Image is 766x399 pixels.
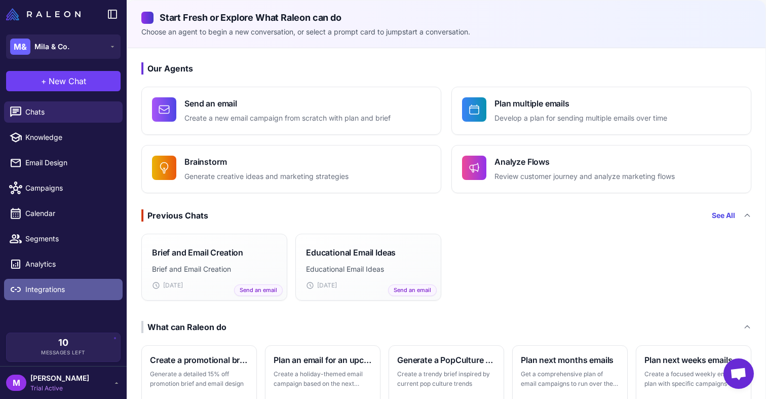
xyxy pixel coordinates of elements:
span: Segments [25,233,114,244]
span: Trial Active [30,384,89,393]
h3: Our Agents [141,62,751,75]
p: Brief and Email Creation [152,264,277,275]
span: Send an email [388,284,437,296]
button: Analyze FlowsReview customer journey and analyze marketing flows [451,145,751,193]
a: Campaigns [4,177,123,199]
p: Educational Email Ideas [306,264,431,275]
span: Campaigns [25,183,114,194]
div: M& [10,39,30,55]
div: M [6,375,26,391]
span: Analytics [25,259,114,270]
p: Review customer journey and analyze marketing flows [494,171,675,183]
button: BrainstormGenerate creative ideas and marketing strategies [141,145,441,193]
h3: Plan an email for an upcoming holiday [274,354,372,366]
h3: Create a promotional brief and email [150,354,248,366]
a: Integrations [4,279,123,300]
span: Chats [25,106,114,118]
h3: Generate a PopCulture themed brief [397,354,495,366]
button: +New Chat [6,71,121,91]
h3: Educational Email Ideas [306,246,396,259]
h3: Brief and Email Creation [152,246,243,259]
p: Create a focused weekly email plan with specific campaigns [644,369,743,389]
a: Analytics [4,253,123,275]
button: Plan multiple emailsDevelop a plan for sending multiple emails over time [451,87,751,135]
span: 10 [58,338,68,347]
span: Messages Left [41,349,86,356]
h4: Brainstorm [184,156,349,168]
h3: Plan next weeks emails [644,354,743,366]
button: Send an emailCreate a new email campaign from scratch with plan and brief [141,87,441,135]
p: Create a trendy brief inspired by current pop culture trends [397,369,495,389]
a: Calendar [4,203,123,224]
span: Email Design [25,157,114,168]
h4: Analyze Flows [494,156,675,168]
div: What can Raleon do [141,321,226,333]
a: See All [712,210,735,221]
p: Generate a detailed 15% off promotion brief and email design [150,369,248,389]
a: Raleon Logo [6,8,85,20]
h3: Plan next months emails [521,354,619,366]
span: [PERSON_NAME] [30,373,89,384]
p: Create a holiday-themed email campaign based on the next major holiday [274,369,372,389]
img: Raleon Logo [6,8,81,20]
span: + [41,75,47,87]
p: Choose an agent to begin a new conversation, or select a prompt card to jumpstart a conversation. [141,26,751,38]
a: Open chat [723,358,754,389]
span: Mila & Co. [34,41,69,52]
p: Create a new email campaign from scratch with plan and brief [184,113,391,124]
h4: Plan multiple emails [494,97,667,110]
h4: Send an email [184,97,391,110]
div: [DATE] [152,281,277,290]
a: Segments [4,228,123,249]
h2: Start Fresh or Explore What Raleon can do [141,11,751,24]
span: Send an email [234,284,283,296]
a: Knowledge [4,127,123,148]
button: M&Mila & Co. [6,34,121,59]
a: Chats [4,101,123,123]
span: Integrations [25,284,114,295]
div: [DATE] [306,281,431,290]
span: New Chat [49,75,86,87]
p: Develop a plan for sending multiple emails over time [494,113,667,124]
span: Knowledge [25,132,114,143]
p: Get a comprehensive plan of email campaigns to run over the next month [521,369,619,389]
a: Email Design [4,152,123,173]
p: Generate creative ideas and marketing strategies [184,171,349,183]
div: Previous Chats [141,209,208,222]
span: Calendar [25,208,114,219]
